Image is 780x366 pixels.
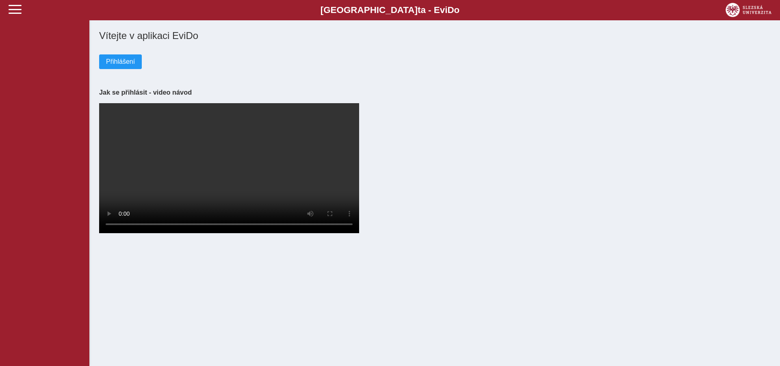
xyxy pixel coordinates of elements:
span: o [454,5,460,15]
span: t [418,5,420,15]
span: Přihlášení [106,58,135,65]
b: [GEOGRAPHIC_DATA] a - Evi [24,5,756,15]
span: D [447,5,454,15]
h3: Jak se přihlásit - video návod [99,89,770,96]
h1: Vítejte v aplikaci EviDo [99,30,770,41]
button: Přihlášení [99,54,142,69]
video: Your browser does not support the video tag. [99,103,359,233]
img: logo_web_su.png [726,3,771,17]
